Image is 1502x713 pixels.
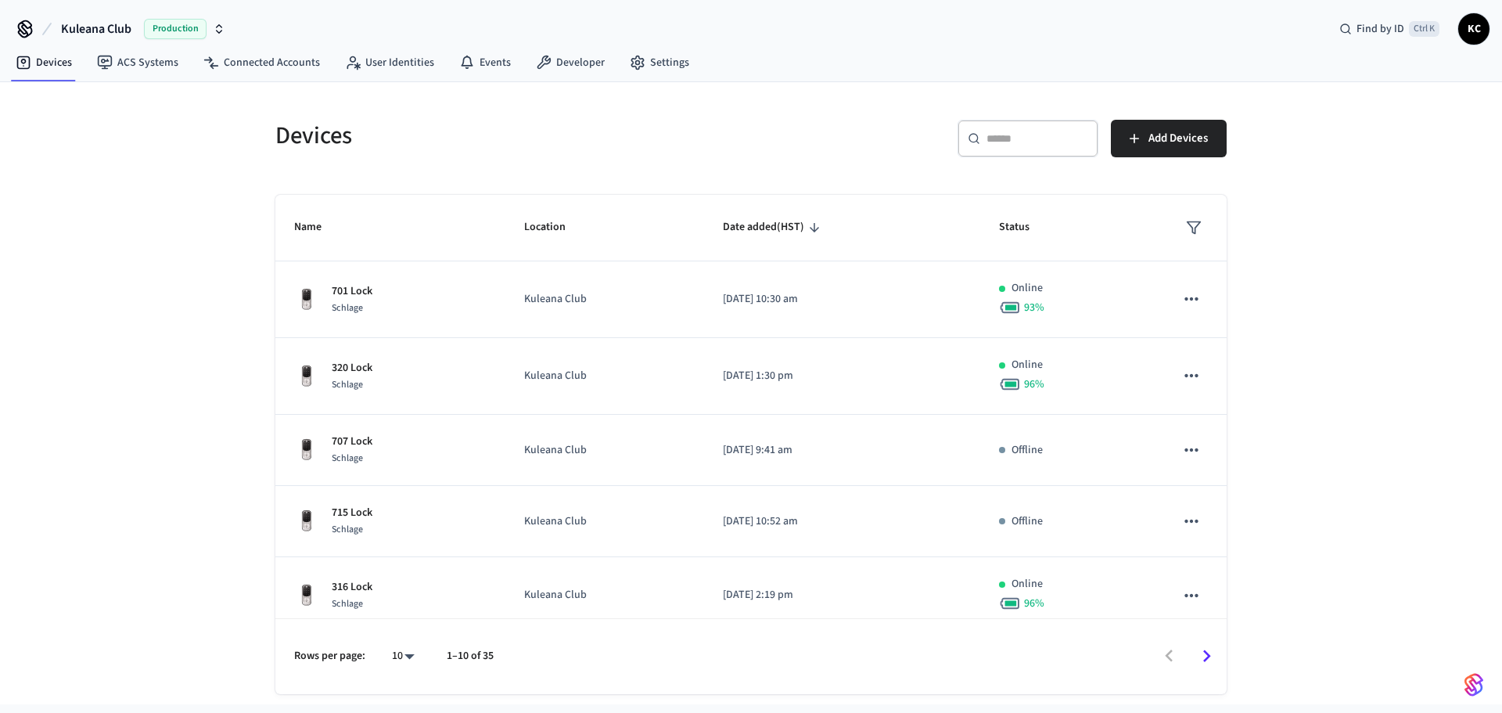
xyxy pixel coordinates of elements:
[294,287,319,312] img: Yale Assure Touchscreen Wifi Smart Lock, Satin Nickel, Front
[1012,513,1043,530] p: Offline
[1024,300,1044,315] span: 93 %
[1012,576,1043,592] p: Online
[723,587,961,603] p: [DATE] 2:19 pm
[617,49,702,77] a: Settings
[1024,596,1044,611] span: 96 %
[332,505,372,521] p: 715 Lock
[61,20,131,38] span: Kuleana Club
[332,523,363,536] span: Schlage
[332,434,372,450] p: 707 Lock
[294,583,319,608] img: Yale Assure Touchscreen Wifi Smart Lock, Satin Nickel, Front
[384,645,422,668] div: 10
[1464,672,1483,697] img: SeamLogoGradient.69752ec5.svg
[294,438,319,463] img: Yale Assure Touchscreen Wifi Smart Lock, Satin Nickel, Front
[191,49,332,77] a: Connected Accounts
[294,364,319,389] img: Yale Assure Touchscreen Wifi Smart Lock, Satin Nickel, Front
[999,215,1050,239] span: Status
[332,378,363,391] span: Schlage
[723,291,961,308] p: [DATE] 10:30 am
[332,360,372,376] p: 320 Lock
[723,368,961,384] p: [DATE] 1:30 pm
[332,452,363,465] span: Schlage
[1458,13,1489,45] button: KC
[294,509,319,534] img: Yale Assure Touchscreen Wifi Smart Lock, Satin Nickel, Front
[723,215,825,239] span: Date added(HST)
[524,513,685,530] p: Kuleana Club
[1111,120,1227,157] button: Add Devices
[523,49,617,77] a: Developer
[1024,376,1044,392] span: 96 %
[524,291,685,308] p: Kuleana Club
[1012,280,1043,297] p: Online
[332,283,372,300] p: 701 Lock
[1409,21,1439,37] span: Ctrl K
[723,513,961,530] p: [DATE] 10:52 am
[332,579,372,596] p: 316 Lock
[1460,15,1488,43] span: KC
[1188,638,1225,675] button: Go to next page
[524,442,685,459] p: Kuleana Club
[332,301,363,315] span: Schlage
[294,215,342,239] span: Name
[1327,15,1452,43] div: Find by IDCtrl K
[84,49,191,77] a: ACS Systems
[332,49,447,77] a: User Identities
[3,49,84,77] a: Devices
[144,19,207,39] span: Production
[332,597,363,610] span: Schlage
[275,120,742,152] h5: Devices
[723,442,961,459] p: [DATE] 9:41 am
[447,648,494,664] p: 1–10 of 35
[294,648,365,664] p: Rows per page:
[1012,442,1043,459] p: Offline
[447,49,523,77] a: Events
[524,587,685,603] p: Kuleana Club
[1356,21,1404,37] span: Find by ID
[1012,357,1043,373] p: Online
[1148,128,1208,149] span: Add Devices
[524,215,586,239] span: Location
[524,368,685,384] p: Kuleana Club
